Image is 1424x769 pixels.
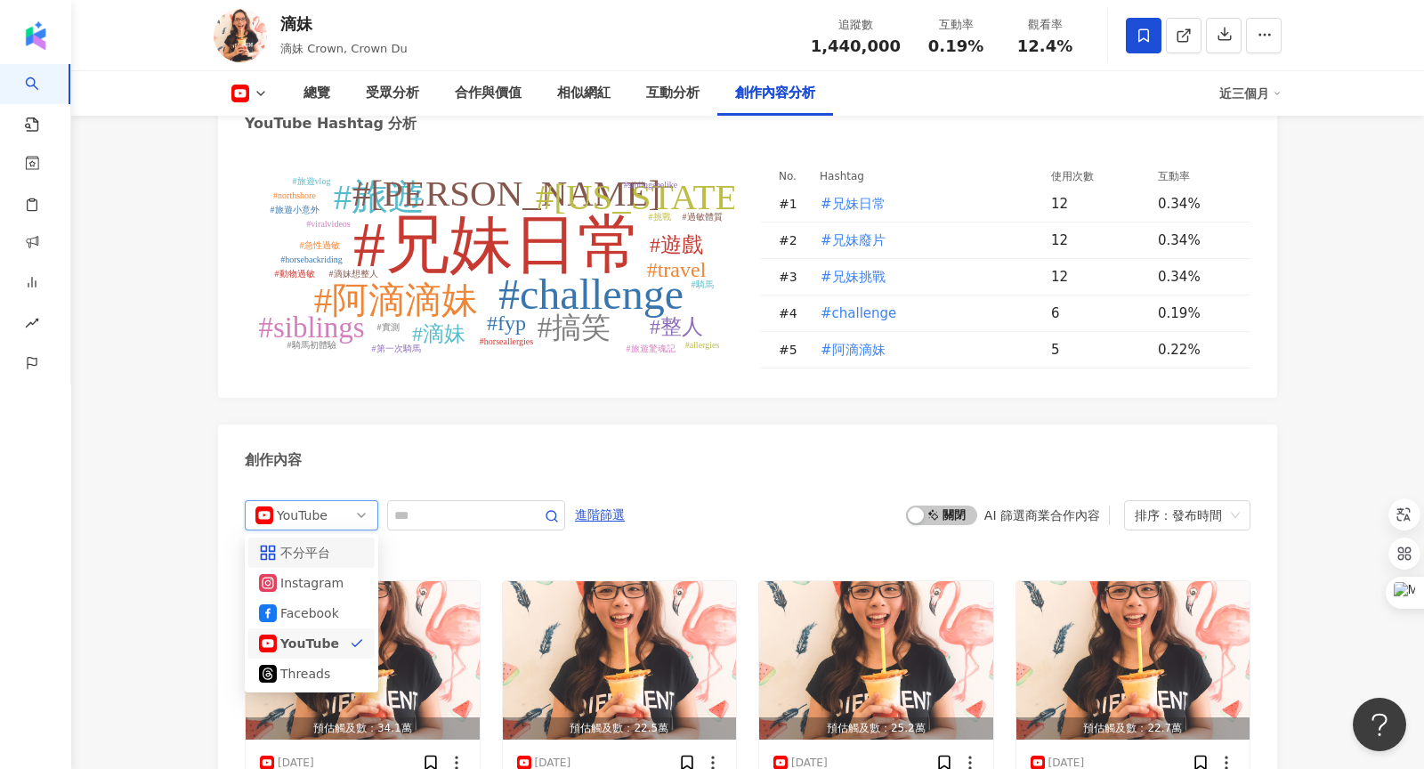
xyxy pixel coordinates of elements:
[650,233,703,256] tspan: #遊戲
[1144,186,1250,223] td: 0.34%
[377,322,400,332] tspan: #實測
[372,344,421,353] tspan: #第一次騎馬
[275,269,315,279] tspan: #動物過敏
[779,340,805,360] div: # 5
[480,336,533,346] tspan: #horseallergies
[1016,581,1250,740] img: post-image
[821,304,896,323] span: #challenge
[1144,332,1250,368] td: 0.22%
[536,176,749,217] tspan: #[US_STATE]
[805,332,1037,368] td: #阿滴滴妹
[821,340,886,360] span: #阿滴滴妹
[820,223,886,258] button: #兄妹廢片
[821,231,886,250] span: #兄妹廢片
[487,312,526,335] tspan: #fyp
[21,21,50,50] img: logo icon
[287,340,336,350] tspan: #騎馬初體驗
[805,295,1037,332] td: #challenge
[280,664,338,684] div: Threads
[928,37,983,55] span: 0.19%
[1051,267,1144,287] div: 12
[503,581,737,740] img: post-image
[293,176,331,186] tspan: #旅遊vlog
[922,16,990,34] div: 互動率
[280,255,342,264] tspan: #horsebackriding
[575,501,625,530] span: 進階篩選
[811,16,901,34] div: 追蹤數
[761,166,805,186] th: No.
[245,450,302,470] div: 創作內容
[647,258,707,281] tspan: #travel
[735,83,815,104] div: 創作內容分析
[1135,501,1224,530] div: 排序：發布時間
[759,581,993,740] button: 預估觸及數：25.2萬
[1158,340,1233,360] div: 0.22%
[25,305,39,345] span: rise
[455,83,522,104] div: 合作與價值
[280,573,338,593] div: Instagram
[820,295,897,331] button: #challenge
[280,634,338,653] div: YouTube
[779,194,805,214] div: # 1
[258,312,364,344] tspan: #siblings
[805,186,1037,223] td: #兄妹日常
[1219,79,1282,108] div: 近三個月
[1144,223,1250,259] td: 0.34%
[1017,37,1072,55] span: 12.4%
[649,212,671,222] tspan: #挑戰
[1158,194,1233,214] div: 0.34%
[1051,231,1144,250] div: 12
[303,83,330,104] div: 總覽
[779,304,805,323] div: # 4
[650,315,703,338] tspan: #整人
[820,186,886,222] button: #兄妹日常
[683,212,723,222] tspan: #過敏體質
[538,312,611,344] tspan: #搞笑
[246,717,480,740] div: 預估觸及數：34.1萬
[314,279,479,320] tspan: #阿滴滴妹
[811,36,901,55] span: 1,440,000
[245,548,1250,563] div: 共 61 筆 ， 條件：
[805,166,1037,186] th: Hashtag
[1144,259,1250,295] td: 0.34%
[245,114,417,134] div: YouTube Hashtag 分析
[1144,166,1250,186] th: 互動率
[1158,231,1233,250] div: 0.34%
[820,259,886,295] button: #兄妹挑戰
[759,717,993,740] div: 預估觸及數：25.2萬
[1051,194,1144,214] div: 12
[300,240,340,250] tspan: #急性過敏
[805,223,1037,259] td: #兄妹廢片
[1016,581,1250,740] button: 預估觸及數：22.7萬
[280,42,408,55] span: 滴妹 Crown, Crown Du
[805,259,1037,295] td: #兄妹挑戰
[1016,717,1250,740] div: 預估觸及數：22.7萬
[503,717,737,740] div: 預估觸及數：22.5萬
[503,581,737,740] button: 預估觸及數：22.5萬
[557,83,611,104] div: 相似網紅
[574,500,626,529] button: 進階篩選
[271,205,320,215] tspan: #旅遊小意外
[759,581,993,740] img: post-image
[352,173,660,214] tspan: #[PERSON_NAME]
[280,543,338,563] div: 不分平台
[627,344,676,353] tspan: #旅遊驚魂記
[624,180,678,190] tspan: #siblingsbelike
[25,64,61,134] a: search
[1051,304,1144,323] div: 6
[280,603,338,623] div: Facebook
[1144,295,1250,332] td: 0.19%
[821,194,886,214] span: #兄妹日常
[498,271,684,318] tspan: #challenge
[779,231,805,250] div: # 2
[1353,698,1406,751] iframe: Help Scout Beacon - Open
[1011,16,1079,34] div: 觀看率
[306,219,351,229] tspan: #viralvideos
[820,332,886,368] button: #阿滴滴妹
[273,190,316,200] tspan: #northshore
[1158,267,1233,287] div: 0.34%
[366,83,419,104] div: 受眾分析
[329,269,378,279] tspan: #滴妹想整人
[779,267,805,287] div: # 3
[685,340,720,350] tspan: #allergies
